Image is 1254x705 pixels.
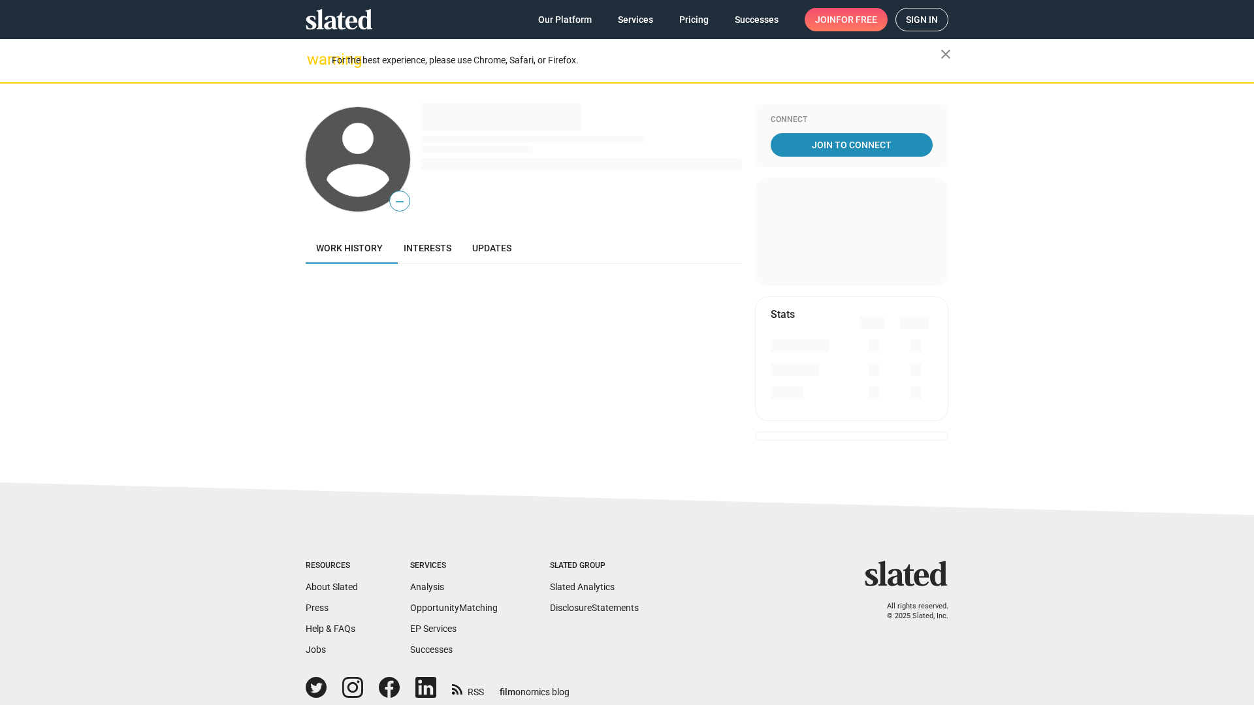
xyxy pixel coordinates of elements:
span: Services [618,8,653,31]
a: Press [306,603,329,613]
a: Pricing [669,8,719,31]
a: RSS [452,678,484,698]
a: Joinfor free [805,8,888,31]
div: Slated Group [550,561,639,571]
a: Successes [410,644,453,655]
div: For the best experience, please use Chrome, Safari, or Firefox. [332,52,940,69]
span: Join To Connect [773,133,930,157]
span: Successes [735,8,779,31]
a: Analysis [410,582,444,592]
a: About Slated [306,582,358,592]
span: Pricing [679,8,709,31]
a: EP Services [410,623,457,634]
a: Successes [724,8,789,31]
mat-icon: close [938,46,954,62]
div: Connect [771,115,933,125]
span: — [390,193,410,210]
span: Work history [316,243,383,253]
a: Interests [393,232,462,264]
span: Join [815,8,877,31]
span: film [500,687,515,697]
a: Services [607,8,664,31]
a: Slated Analytics [550,582,615,592]
a: filmonomics blog [500,676,570,698]
mat-icon: warning [307,52,323,67]
span: Sign in [906,8,938,31]
a: OpportunityMatching [410,603,498,613]
a: Jobs [306,644,326,655]
a: Our Platform [528,8,602,31]
a: Help & FAQs [306,623,355,634]
a: Join To Connect [771,133,933,157]
mat-card-title: Stats [771,307,795,321]
a: Sign in [895,8,948,31]
div: Resources [306,561,358,571]
span: Interests [404,243,451,253]
span: for free [836,8,877,31]
span: Updates [472,243,511,253]
a: Work history [306,232,393,264]
a: DisclosureStatements [550,603,639,613]
a: Updates [462,232,522,264]
span: Our Platform [538,8,592,31]
div: Services [410,561,498,571]
p: All rights reserved. © 2025 Slated, Inc. [873,602,948,621]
